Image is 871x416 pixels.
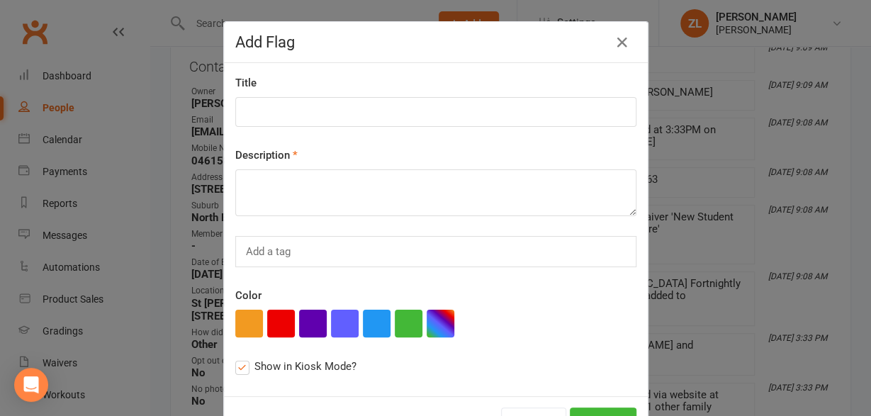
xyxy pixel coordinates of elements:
[611,31,634,54] button: Close
[235,287,262,304] label: Color
[235,147,298,164] label: Description
[254,358,356,373] span: Show in Kiosk Mode?
[235,33,636,51] h4: Add Flag
[235,74,257,91] label: Title
[14,368,48,402] div: Open Intercom Messenger
[245,242,295,261] input: Add a tag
